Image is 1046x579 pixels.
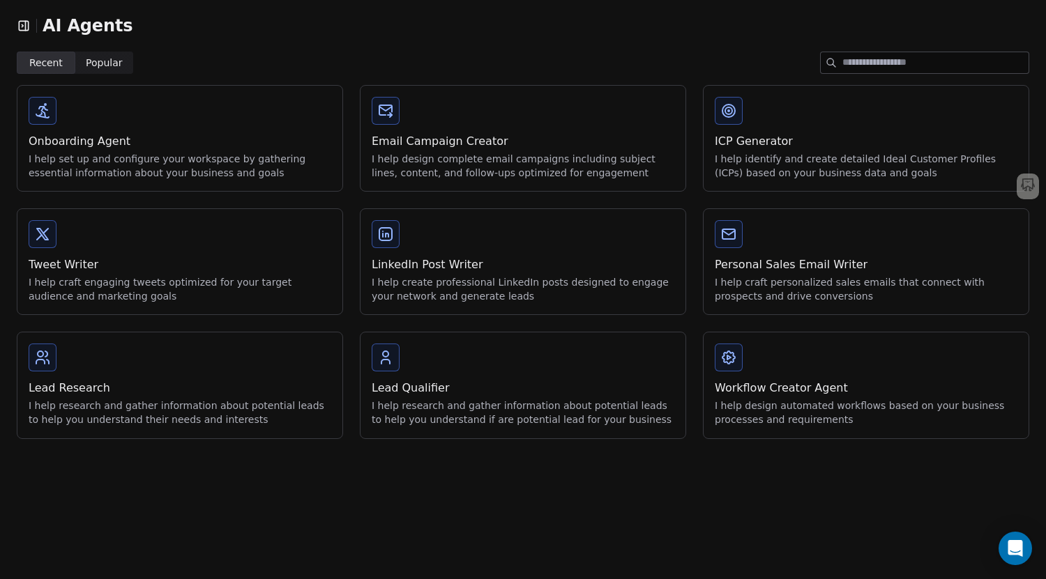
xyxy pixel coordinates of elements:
div: Email Campaign Creator [372,133,674,150]
div: I help design automated workflows based on your business processes and requirements [715,399,1017,426]
div: Lead Qualifier [372,380,674,396]
div: I help research and gather information about potential leads to help you understand if are potent... [372,399,674,426]
div: I help research and gather information about potential leads to help you understand their needs a... [29,399,331,426]
div: I help craft personalized sales emails that connect with prospects and drive conversions [715,276,1017,303]
div: Personal Sales Email Writer [715,256,1017,273]
div: Tweet Writer [29,256,331,273]
span: Popular [86,56,123,70]
div: ICP Generator [715,133,1017,150]
div: I help create professional LinkedIn posts designed to engage your network and generate leads [372,276,674,303]
div: I help identify and create detailed Ideal Customer Profiles (ICPs) based on your business data an... [715,153,1017,180]
div: I help craft engaging tweets optimized for your target audience and marketing goals [29,276,331,303]
div: I help design complete email campaigns including subject lines, content, and follow-ups optimized... [372,153,674,180]
div: I help set up and configure your workspace by gathering essential information about your business... [29,153,331,180]
div: Lead Research [29,380,331,396]
span: AI Agents [43,15,132,36]
div: LinkedIn Post Writer [372,256,674,273]
div: Workflow Creator Agent [715,380,1017,396]
div: Onboarding Agent [29,133,331,150]
div: Open Intercom Messenger [999,532,1032,565]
